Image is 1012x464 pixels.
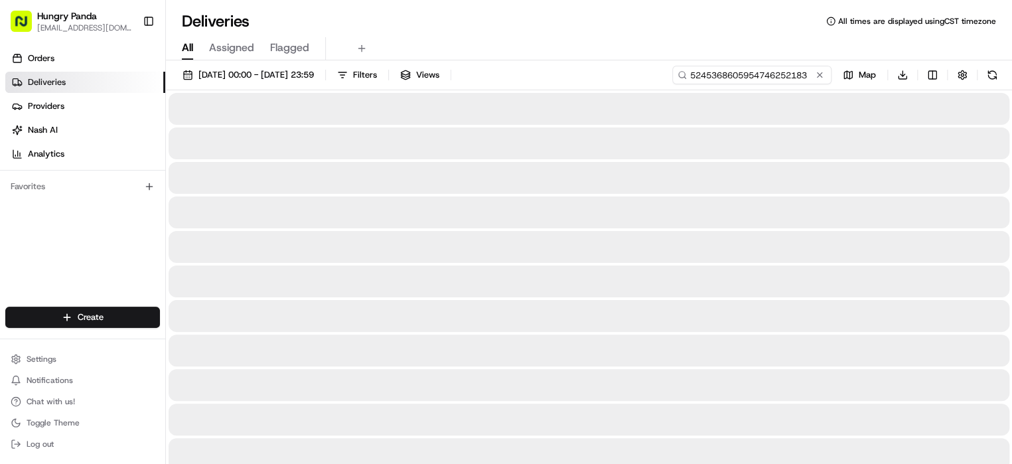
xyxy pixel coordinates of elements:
span: Nash AI [28,124,58,136]
a: 💻API Documentation [107,291,218,315]
div: Past conversations [13,172,85,183]
button: See all [206,169,242,185]
span: [DATE] 00:00 - [DATE] 23:59 [198,69,314,81]
button: Start new chat [226,130,242,146]
span: Chat with us! [27,396,75,407]
span: Orders [28,52,54,64]
span: Filters [353,69,377,81]
div: Favorites [5,176,160,197]
span: Log out [27,439,54,449]
input: Type to search [672,66,831,84]
span: Assigned [209,40,254,56]
span: Deliveries [28,76,66,88]
span: Notifications [27,375,73,386]
span: Providers [28,100,64,112]
button: Views [394,66,445,84]
span: [PERSON_NAME] [41,241,108,252]
img: Asif Zaman Khan [13,228,35,250]
span: 8月15日 [51,205,82,216]
img: Nash [13,13,40,39]
button: Hungry Panda[EMAIL_ADDRESS][DOMAIN_NAME] [5,5,137,37]
p: Welcome 👋 [13,52,242,74]
div: 💻 [112,297,123,308]
a: Deliveries [5,72,165,93]
a: Providers [5,96,165,117]
span: Map [859,69,876,81]
span: Settings [27,354,56,364]
button: Create [5,307,160,328]
span: • [110,241,115,252]
span: Knowledge Base [27,296,102,309]
button: Filters [331,66,383,84]
button: Map [837,66,882,84]
button: [DATE] 00:00 - [DATE] 23:59 [177,66,320,84]
a: Orders [5,48,165,69]
a: Powered byPylon [94,328,161,339]
button: Toggle Theme [5,414,160,432]
div: We're available if you need us! [60,139,182,150]
input: Clear [35,85,219,99]
button: Chat with us! [5,392,160,411]
button: Refresh [983,66,1001,84]
span: 8月7日 [117,241,143,252]
span: Views [416,69,439,81]
img: 4281594248423_2fcf9dad9f2a874258b8_72.png [28,126,52,150]
span: Pylon [132,329,161,339]
button: Log out [5,435,160,453]
button: Hungry Panda [37,9,97,23]
div: 📗 [13,297,24,308]
button: [EMAIL_ADDRESS][DOMAIN_NAME] [37,23,132,33]
span: Flagged [270,40,309,56]
a: Analytics [5,143,165,165]
span: API Documentation [125,296,213,309]
span: Create [78,311,104,323]
img: 1736555255976-a54dd68f-1ca7-489b-9aae-adbdc363a1c4 [13,126,37,150]
a: 📗Knowledge Base [8,291,107,315]
div: Start new chat [60,126,218,139]
span: All [182,40,193,56]
h1: Deliveries [182,11,250,32]
span: • [44,205,48,216]
a: Nash AI [5,119,165,141]
span: Analytics [28,148,64,160]
button: Settings [5,350,160,368]
img: 1736555255976-a54dd68f-1ca7-489b-9aae-adbdc363a1c4 [27,242,37,252]
button: Notifications [5,371,160,390]
span: Toggle Theme [27,418,80,428]
span: All times are displayed using CST timezone [838,16,996,27]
